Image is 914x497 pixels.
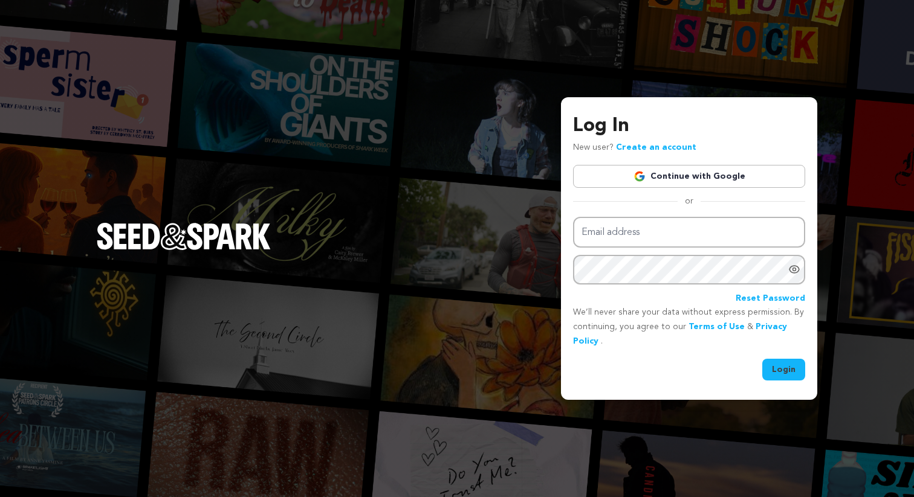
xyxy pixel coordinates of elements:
img: Google logo [634,170,646,182]
h3: Log In [573,112,805,141]
a: Privacy Policy [573,322,787,345]
a: Terms of Use [689,322,745,331]
a: Seed&Spark Homepage [97,223,271,274]
p: New user? [573,141,696,155]
button: Login [762,359,805,380]
input: Email address [573,217,805,248]
p: We’ll never share your data without express permission. By continuing, you agree to our & . [573,306,805,348]
img: Seed&Spark Logo [97,223,271,249]
a: Show password as plain text. Warning: this will display your password on the screen. [788,263,800,275]
span: or [678,195,701,207]
a: Reset Password [736,292,805,306]
a: Continue with Google [573,165,805,188]
a: Create an account [616,143,696,152]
